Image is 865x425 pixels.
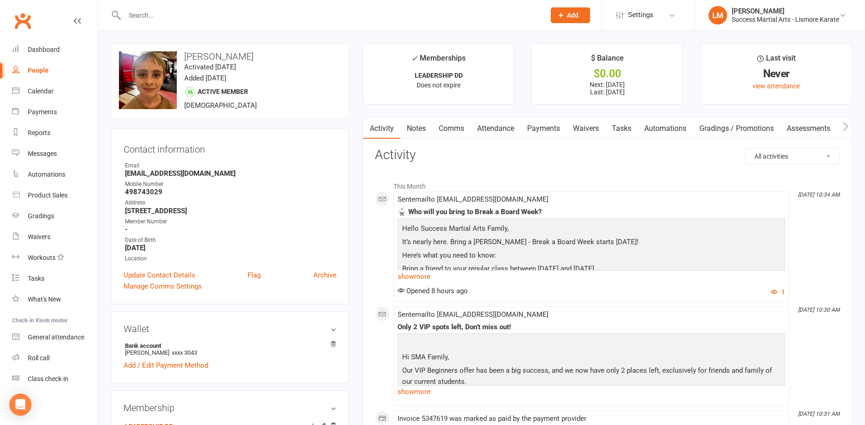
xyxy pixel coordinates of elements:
p: It’s nearly here. Bring a [PERSON_NAME] - Break a Board Week starts [DATE]! [400,236,783,250]
div: Email [125,161,336,170]
div: Roll call [28,354,50,362]
a: Tasks [12,268,98,289]
a: Automations [638,118,693,139]
div: Messages [28,150,57,157]
a: Gradings / Promotions [693,118,780,139]
span: Opened 8 hours ago [398,287,468,295]
span: Does not expire [417,81,461,89]
a: Add / Edit Payment Method [124,360,208,371]
div: Workouts [28,254,56,261]
span: Sent email to [EMAIL_ADDRESS][DOMAIN_NAME] [398,195,548,203]
div: Automations [28,171,65,178]
a: Update Contact Details [124,270,195,281]
a: Assessments [780,118,837,139]
div: Waivers [28,233,50,240]
a: Reports [12,123,98,143]
div: Product Sales [28,191,68,199]
a: Tasks [605,118,638,139]
a: Class kiosk mode [12,369,98,389]
div: People [28,67,49,74]
li: This Month [375,177,840,191]
div: Last visit [757,52,796,69]
span: Settings [628,5,653,25]
a: People [12,60,98,81]
h3: Contact information [124,141,336,154]
span: xxxx 3043 [172,349,197,356]
div: Location [125,254,336,263]
div: Open Intercom Messenger [9,394,31,416]
button: Add [551,7,590,23]
a: Automations [12,164,98,185]
i: [DATE] 10:31 AM [798,411,840,417]
a: General attendance kiosk mode [12,327,98,348]
strong: - [125,225,336,234]
span: Sent email to [EMAIL_ADDRESS][DOMAIN_NAME] [398,310,548,319]
i: [DATE] 10:30 AM [798,307,840,313]
div: General attendance [28,333,84,341]
div: What's New [28,296,61,303]
a: view attendance [753,82,800,90]
div: Class check-in [28,375,68,382]
div: [PERSON_NAME] [732,7,839,15]
a: Waivers [12,227,98,247]
div: Only 2 VIP spots left, Don’t miss out! [398,323,785,331]
p: Bring a friend to your regular class between [DATE] and [DATE]. [400,263,783,277]
div: Invoice 5347619 was marked as paid by the payment provider [398,415,785,423]
div: LM [709,6,727,25]
div: $0.00 [540,69,674,79]
a: Flag [248,270,261,281]
h3: Membership [124,403,336,413]
a: show more [398,270,785,283]
img: image1741260152.png [119,51,177,109]
div: Date of Birth [125,236,336,245]
h3: [PERSON_NAME] [119,51,341,62]
strong: LEADERSHIP DD [415,72,463,79]
span: Add [567,12,579,19]
strong: [DATE] [125,244,336,252]
div: Never [709,69,843,79]
a: What's New [12,289,98,310]
a: Attendance [471,118,521,139]
strong: Bank account [125,342,332,349]
a: Roll call [12,348,98,369]
p: Here’s what you need to know: [400,250,783,263]
input: Search... [122,9,539,22]
div: Mobile Number [125,180,336,189]
strong: [EMAIL_ADDRESS][DOMAIN_NAME] [125,169,336,178]
a: Archive [313,270,336,281]
a: show more [398,385,785,398]
p: Hi SMA Family, [400,351,783,365]
div: Address [125,198,336,207]
a: Dashboard [12,39,98,60]
p: Next: [DATE] Last: [DATE] [540,81,674,96]
time: Activated [DATE] [184,63,236,71]
strong: 498743029 [125,188,336,196]
a: Product Sales [12,185,98,206]
div: $ Balance [591,52,624,69]
time: Added [DATE] [184,74,226,82]
a: Messages [12,143,98,164]
a: Workouts [12,247,98,268]
p: Our VIP Beginners offer has been a big success, and we now have only 2 places left, exclusively f... [400,365,783,389]
div: Member Number [125,217,336,226]
div: Success Martial Arts - Lismore Karate [732,15,839,24]
button: 1 [771,287,785,298]
a: Manage Comms Settings [124,281,202,292]
a: Notes [400,118,432,139]
h3: Activity [375,148,840,162]
i: ✓ [411,54,417,63]
a: Activity [363,118,400,139]
div: Payments [28,108,57,116]
li: [PERSON_NAME] [124,341,336,357]
div: Gradings [28,212,54,220]
a: Payments [12,102,98,123]
div: Tasks [28,275,44,282]
a: Comms [432,118,471,139]
h3: Wallet [124,324,336,334]
a: Calendar [12,81,98,102]
div: Calendar [28,87,54,95]
a: Gradings [12,206,98,227]
span: [DEMOGRAPHIC_DATA] [184,101,257,110]
div: Dashboard [28,46,60,53]
strong: [STREET_ADDRESS] [125,207,336,215]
